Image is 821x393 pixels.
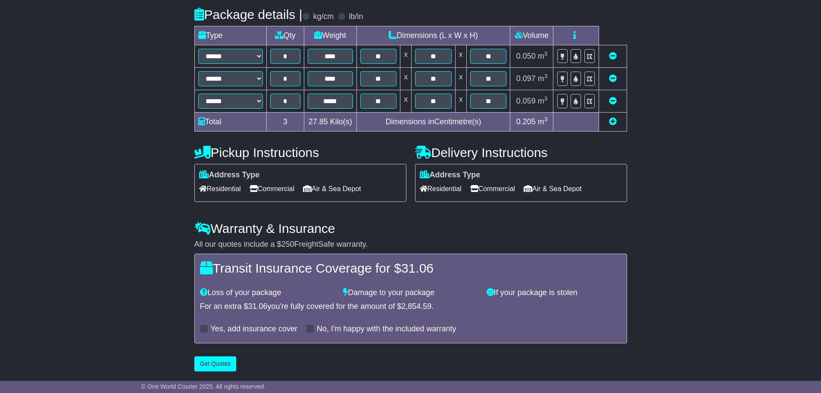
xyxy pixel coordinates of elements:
[510,26,553,45] td: Volume
[194,356,237,371] button: Get Quotes
[194,7,303,22] h4: Package details |
[194,240,627,249] div: All our quotes include a $ FreightSafe warranty.
[281,240,294,248] span: 250
[141,383,266,390] span: © One World Courier 2025. All rights reserved.
[317,324,456,334] label: No, I'm happy with the included warranty
[194,113,266,132] td: Total
[248,302,268,311] span: 31.06
[516,74,536,83] span: 0.097
[266,26,304,45] td: Qty
[349,12,363,22] label: lb/in
[455,90,466,113] td: x
[524,182,582,195] span: Air & Sea Depot
[309,117,328,126] span: 27.85
[516,52,536,60] span: 0.050
[470,182,515,195] span: Commercial
[420,182,462,195] span: Residential
[609,74,617,83] a: Remove this item
[609,117,617,126] a: Add new item
[266,113,304,132] td: 3
[313,12,334,22] label: kg/cm
[250,182,294,195] span: Commercial
[455,68,466,90] td: x
[400,68,412,90] td: x
[538,74,548,83] span: m
[538,52,548,60] span: m
[304,113,356,132] td: Kilo(s)
[401,261,434,275] span: 31.06
[356,26,510,45] td: Dimensions (L x W x H)
[516,97,536,105] span: 0.059
[194,145,406,160] h4: Pickup Instructions
[194,26,266,45] td: Type
[482,288,626,298] div: If your package is stolen
[200,302,621,311] div: For an extra $ you're fully covered for the amount of $ .
[415,145,627,160] h4: Delivery Instructions
[304,26,356,45] td: Weight
[544,116,548,123] sup: 3
[609,52,617,60] a: Remove this item
[196,288,339,298] div: Loss of your package
[199,182,241,195] span: Residential
[200,261,621,275] h4: Transit Insurance Coverage for $
[544,73,548,79] sup: 3
[538,97,548,105] span: m
[303,182,361,195] span: Air & Sea Depot
[400,45,412,68] td: x
[194,221,627,236] h4: Warranty & Insurance
[339,288,482,298] div: Damage to your package
[420,170,481,180] label: Address Type
[400,90,412,113] td: x
[516,117,536,126] span: 0.205
[401,302,431,311] span: 2,854.59
[544,50,548,57] sup: 3
[455,45,466,68] td: x
[609,97,617,105] a: Remove this item
[211,324,297,334] label: Yes, add insurance cover
[356,113,510,132] td: Dimensions in Centimetre(s)
[538,117,548,126] span: m
[544,95,548,102] sup: 3
[199,170,260,180] label: Address Type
